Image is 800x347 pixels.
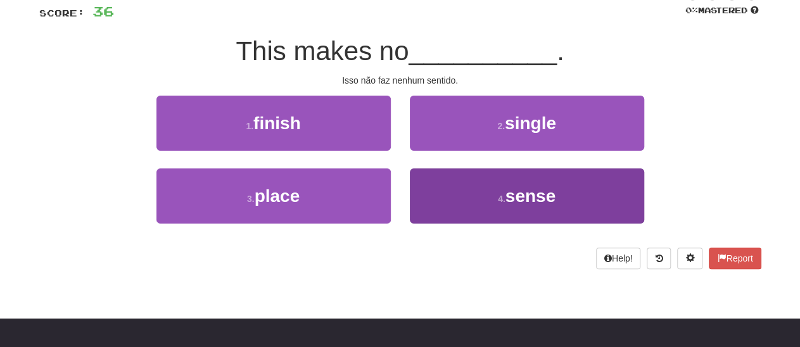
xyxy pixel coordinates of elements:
[247,194,255,204] small: 3 .
[255,186,300,206] span: place
[246,121,253,131] small: 1 .
[236,36,409,66] span: This makes no
[92,3,114,19] span: 36
[410,168,644,224] button: 4.sense
[647,248,671,269] button: Round history (alt+y)
[156,168,391,224] button: 3.place
[498,194,505,204] small: 4 .
[683,5,761,16] div: Mastered
[505,186,556,206] span: sense
[410,96,644,151] button: 2.single
[39,74,761,87] div: Isso não faz nenhum sentido.
[557,36,564,66] span: .
[685,5,698,15] span: 0 %
[497,121,505,131] small: 2 .
[709,248,761,269] button: Report
[253,113,301,133] span: finish
[39,8,85,18] span: Score:
[505,113,556,133] span: single
[156,96,391,151] button: 1.finish
[409,36,557,66] span: __________
[596,248,641,269] button: Help!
